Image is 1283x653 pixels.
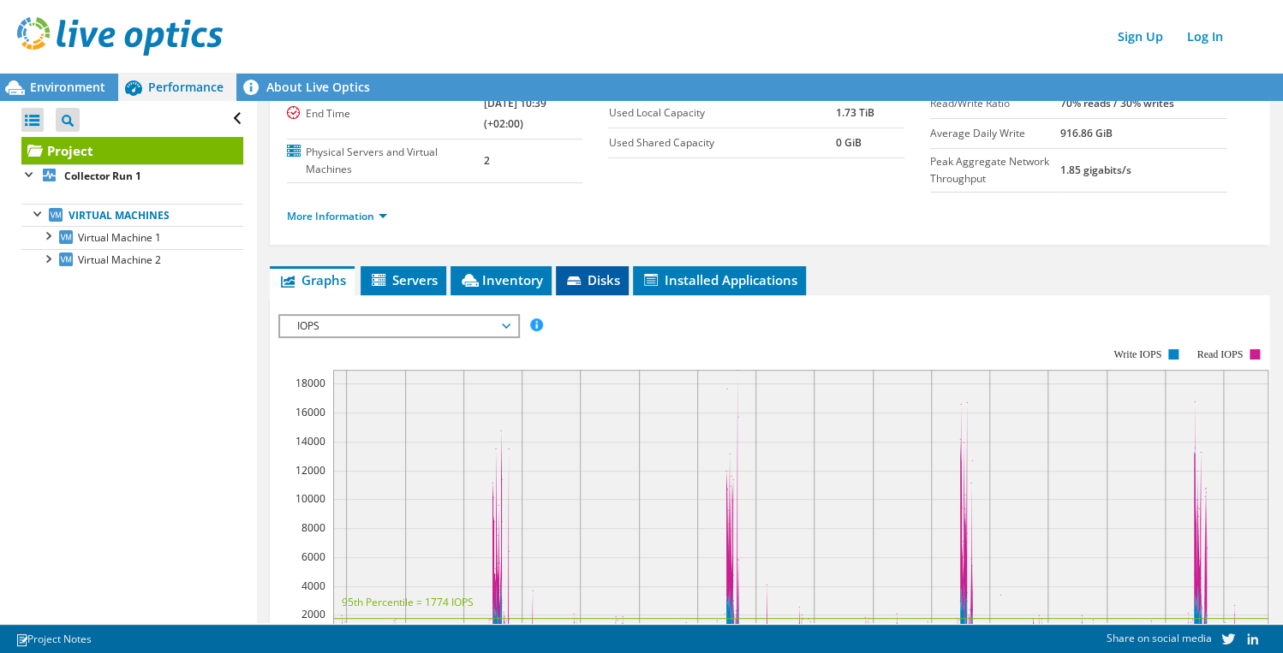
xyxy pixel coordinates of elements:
[301,607,325,621] text: 2000
[30,79,105,95] span: Environment
[608,104,835,122] label: Used Local Capacity
[64,169,141,183] b: Collector Run 1
[17,17,223,56] img: live_optics_svg.svg
[21,226,243,248] a: Virtual Machine 1
[484,153,490,168] b: 2
[1060,163,1131,177] b: 1.85 gigabits/s
[295,463,325,478] text: 12000
[287,105,484,122] label: End Time
[641,271,797,288] span: Installed Applications
[289,316,509,336] span: IOPS
[236,74,383,101] a: About Live Optics
[148,79,224,95] span: Performance
[295,434,325,448] text: 14000
[295,405,325,419] text: 16000
[930,153,1060,187] label: Peak Aggregate Network Throughput
[1109,24,1172,49] a: Sign Up
[1179,24,1232,49] a: Log In
[1060,96,1174,110] b: 70% reads / 30% writes
[21,137,243,164] a: Project
[301,549,325,564] text: 6000
[1196,348,1243,360] text: Read IOPS
[608,134,835,151] label: Used Shared Capacity
[835,135,861,150] b: 0 GiB
[930,95,1060,112] label: Read/Write Ratio
[301,520,325,535] text: 8000
[21,249,243,271] a: Virtual Machine 2
[1113,348,1161,360] text: Write IOPS
[369,271,438,288] span: Servers
[564,271,620,288] span: Disks
[1060,126,1113,140] b: 916.86 GiB
[278,271,346,288] span: Graphs
[287,209,387,223] a: More Information
[930,125,1060,142] label: Average Daily Write
[342,595,474,609] text: 95th Percentile = 1774 IOPS
[295,491,325,506] text: 10000
[459,271,543,288] span: Inventory
[78,252,161,267] span: Virtual Machine 2
[301,579,325,593] text: 4000
[1106,631,1211,645] span: Share on social media
[78,230,161,245] span: Virtual Machine 1
[295,376,325,390] text: 18000
[287,144,484,178] label: Physical Servers and Virtual Machines
[3,628,104,650] a: Project Notes
[21,204,243,226] a: Virtual Machines
[21,164,243,187] a: Collector Run 1
[835,105,874,120] b: 1.73 TiB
